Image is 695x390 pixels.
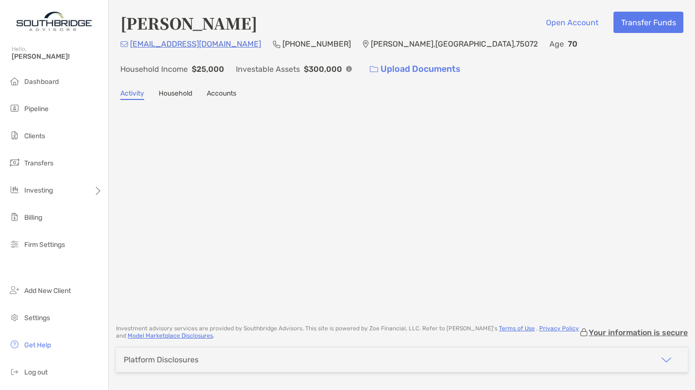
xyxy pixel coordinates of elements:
a: Model Marketplace Disclosures [128,332,213,339]
img: investing icon [9,184,20,195]
img: Info Icon [346,66,352,72]
img: icon arrow [661,354,672,366]
p: [EMAIL_ADDRESS][DOMAIN_NAME] [130,38,261,50]
h4: [PERSON_NAME] [120,12,257,34]
span: Log out [24,368,48,376]
p: Your information is secure [589,328,688,337]
img: clients icon [9,130,20,141]
p: Investment advisory services are provided by Southbridge Advisors . This site is powered by Zoe F... [116,325,579,340]
p: [PHONE_NUMBER] [282,38,351,50]
img: billing icon [9,211,20,223]
img: logout icon [9,366,20,377]
span: Clients [24,132,45,140]
p: Household Income [120,63,188,75]
img: button icon [370,66,378,73]
img: Location Icon [363,40,369,48]
img: dashboard icon [9,75,20,87]
p: 70 [568,38,578,50]
img: Zoe Logo [12,4,97,39]
div: Platform Disclosures [124,355,199,364]
span: Pipeline [24,105,49,113]
span: Settings [24,314,50,322]
a: Household [159,89,192,100]
button: Open Account [538,12,606,33]
span: Billing [24,213,42,222]
a: Privacy Policy [539,325,579,332]
a: Upload Documents [364,59,467,80]
img: firm-settings icon [9,238,20,250]
p: Investable Assets [236,63,300,75]
p: $300,000 [304,63,342,75]
span: [PERSON_NAME]! [12,52,102,61]
span: Dashboard [24,78,59,86]
img: settings icon [9,311,20,323]
p: Age [549,38,564,50]
span: Firm Settings [24,241,65,249]
img: add_new_client icon [9,284,20,296]
p: [PERSON_NAME] , [GEOGRAPHIC_DATA] , 75072 [371,38,538,50]
img: Phone Icon [273,40,281,48]
img: get-help icon [9,339,20,350]
span: Investing [24,186,53,195]
a: Accounts [207,89,236,100]
p: $25,000 [192,63,224,75]
a: Terms of Use [499,325,535,332]
span: Get Help [24,341,51,349]
img: transfers icon [9,157,20,168]
img: pipeline icon [9,102,20,114]
img: Email Icon [120,41,128,47]
span: Transfers [24,159,53,167]
button: Transfer Funds [613,12,683,33]
span: Add New Client [24,287,71,295]
a: Activity [120,89,144,100]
